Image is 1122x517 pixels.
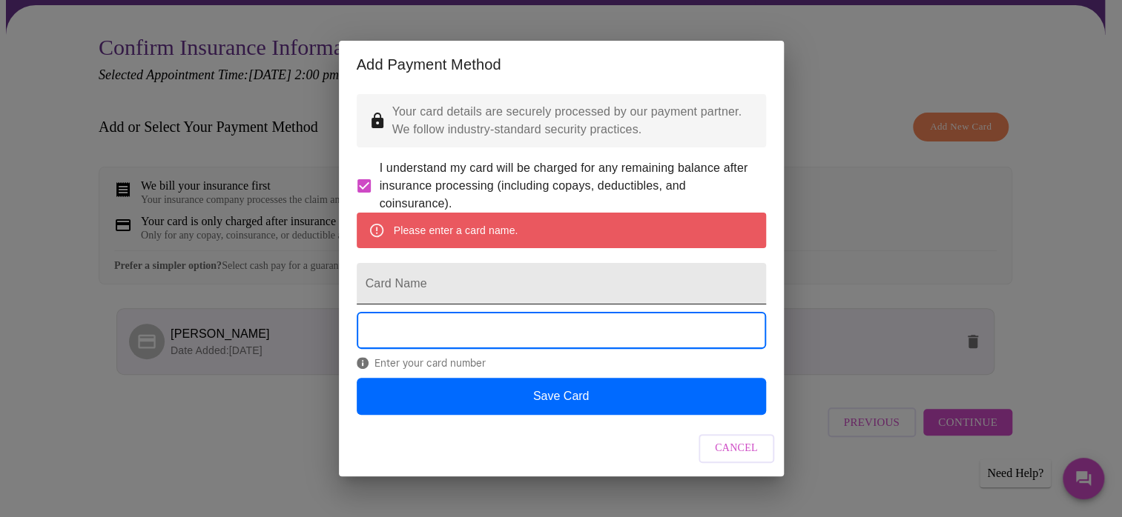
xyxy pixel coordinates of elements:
p: Your card details are securely processed by our payment partner. We follow industry-standard secu... [392,103,754,139]
span: I understand my card will be charged for any remaining balance after insurance processing (includ... [380,159,754,213]
h2: Add Payment Method [357,53,766,76]
div: Please enter a card name. [394,217,518,244]
button: Save Card [357,378,766,415]
button: Cancel [699,434,774,463]
iframe: Secure Credit Card Form [357,313,765,348]
span: Enter your card number [357,357,766,369]
span: Cancel [715,439,758,458]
